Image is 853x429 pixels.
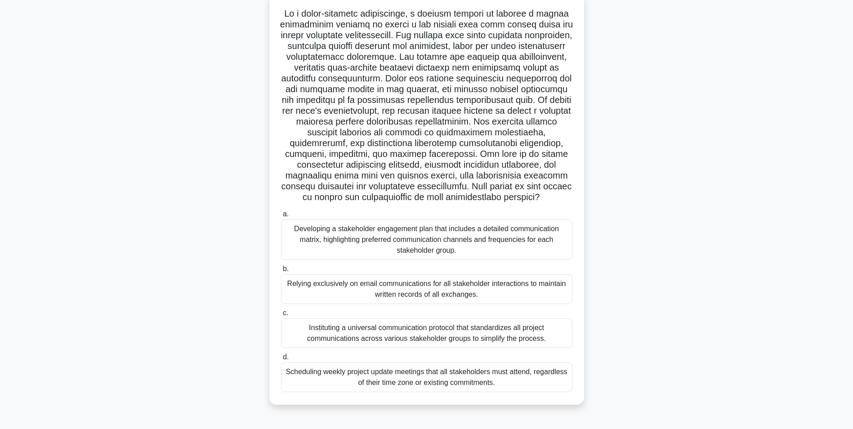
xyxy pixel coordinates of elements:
span: a. [283,210,289,218]
h5: Lo i dolor-sitametc adipiscinge, s doeiusm tempori ut laboree d magnaa enimadminim veniamq no exe... [280,8,573,203]
div: Instituting a universal communication protocol that standardizes all project communications acros... [281,318,572,348]
span: d. [283,353,289,361]
span: b. [283,265,289,273]
span: c. [283,309,288,317]
div: Relying exclusively on email communications for all stakeholder interactions to maintain written ... [281,274,572,304]
div: Scheduling weekly project update meetings that all stakeholders must attend, regardless of their ... [281,362,572,392]
div: Developing a stakeholder engagement plan that includes a detailed communication matrix, highlight... [281,219,572,260]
